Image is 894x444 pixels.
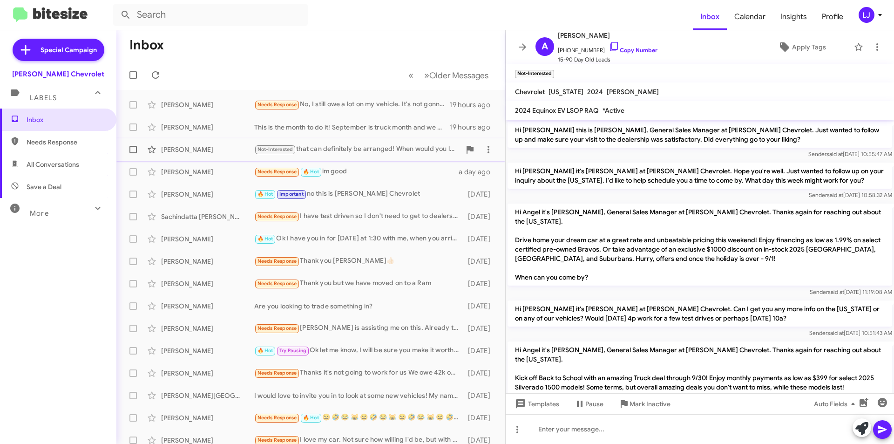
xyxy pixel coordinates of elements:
div: [DATE] [463,369,498,378]
p: Hi Angel it's [PERSON_NAME], General Sales Manager at [PERSON_NAME] Chevrolet. Thanks again for r... [508,204,892,286]
div: [PERSON_NAME] Chevrolet [12,69,104,79]
span: Sender [DATE] 10:51:43 AM [809,329,892,336]
span: [US_STATE] [549,88,583,96]
div: LJ [859,7,874,23]
div: [PERSON_NAME] [161,100,254,109]
span: » [424,69,429,81]
div: Ok I have you in for [DATE] at 1:30 with me, when you arrive ask for [PERSON_NAME] at the front d... [254,233,463,244]
div: im good [254,166,459,177]
div: [PERSON_NAME] [161,123,254,132]
span: said at [827,329,844,336]
small: Not-Interested [515,70,554,78]
div: [PERSON_NAME][GEOGRAPHIC_DATA] [161,391,254,400]
button: Next [419,66,494,85]
button: Previous [403,66,419,85]
div: [DATE] [463,234,498,244]
span: 🔥 Hot [257,236,273,242]
button: LJ [851,7,884,23]
button: Mark Inactive [611,396,678,412]
button: Templates [506,396,567,412]
p: Hi [PERSON_NAME] it's [PERSON_NAME] at [PERSON_NAME] Chevrolet. Can I get you any more info on th... [508,301,892,327]
button: Pause [567,396,611,412]
div: [PERSON_NAME] [161,145,254,154]
span: said at [826,150,843,157]
span: Templates [513,396,559,412]
div: Thanks it's not going to work for us We owe 42k on my expedition and it's only worth maybe 28- so... [254,368,463,378]
span: Pause [585,396,603,412]
a: Profile [814,3,851,30]
span: 🔥 Hot [303,169,319,175]
span: All Conversations [27,160,79,169]
h1: Inbox [129,38,164,53]
span: Save a Deal [27,182,61,191]
div: [DATE] [463,190,498,199]
div: [PERSON_NAME] [161,324,254,333]
div: [PERSON_NAME] [161,257,254,266]
span: Sender [DATE] 10:55:47 AM [808,150,892,157]
span: Needs Response [257,437,297,443]
span: Auto Fields [814,396,859,412]
a: Special Campaign [13,39,104,61]
span: Sender [DATE] 11:19:08 AM [810,288,892,295]
span: Older Messages [429,70,488,81]
span: Mark Inactive [630,396,670,412]
div: No, I still owe a lot on my vehicle. It's not gonna work out for a while [254,99,449,110]
span: Needs Response [257,325,297,331]
span: Not-Interested [257,146,293,152]
span: 2024 [587,88,603,96]
div: [DATE] [463,257,498,266]
span: Inbox [27,115,106,124]
p: Hi Angel it's [PERSON_NAME], General Sales Manager at [PERSON_NAME] Chevrolet. Thanks again for r... [508,342,892,414]
a: Copy Number [609,47,657,54]
div: [DATE] [463,391,498,400]
div: This is the month to do it! September is truck month and we have great deals on our 1500s that le... [254,123,449,132]
div: 19 hours ago [449,100,498,109]
div: [PERSON_NAME] [161,346,254,355]
span: Needs Response [257,280,297,287]
a: Insights [773,3,814,30]
span: 🔥 Hot [257,348,273,354]
div: I would love to invite you in to look at some new vehicles! My name is [PERSON_NAME] here at [PER... [254,391,463,400]
div: I have test driven so I don't need to get to dealership again [254,211,463,222]
div: 19 hours ago [449,123,498,132]
span: [PERSON_NAME] [607,88,659,96]
a: Inbox [693,3,727,30]
div: [PERSON_NAME] [161,234,254,244]
a: Calendar [727,3,773,30]
span: A [542,39,548,54]
span: Chevrolet [515,88,545,96]
button: Apply Tags [754,39,849,55]
span: Needs Response [257,370,297,376]
div: no this is [PERSON_NAME] Chevrolet [254,189,463,199]
p: Hi [PERSON_NAME] this is [PERSON_NAME], General Sales Manager at [PERSON_NAME] Chevrolet. Just wa... [508,122,892,148]
div: [DATE] [463,413,498,423]
span: 🔥 Hot [257,191,273,197]
div: Are you looking to trade something in? [254,301,463,311]
span: Try Pausing [279,348,306,354]
span: Needs Response [27,137,106,147]
span: More [30,209,49,218]
span: Needs Response [257,258,297,264]
div: [PERSON_NAME] [161,301,254,311]
input: Search [113,4,308,26]
div: [DATE] [463,301,498,311]
span: Labels [30,94,57,102]
div: [DATE] [463,346,498,355]
div: [DATE] [463,324,498,333]
span: Needs Response [257,169,297,175]
span: *Active [603,106,624,115]
div: [PERSON_NAME] [161,279,254,288]
span: Needs Response [257,213,297,219]
div: Thank you but we have moved on to a Ram [254,278,463,289]
div: Ok let me know, I will be sure you make it worth the ride for you [254,345,463,356]
nav: Page navigation example [403,66,494,85]
button: Auto Fields [806,396,866,412]
span: « [408,69,413,81]
div: that can definitely be arranged! When would you like to stop in and test drive your new truck? we... [254,144,461,155]
div: [DATE] [463,212,498,221]
span: Sender [DATE] 10:58:32 AM [809,191,892,198]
